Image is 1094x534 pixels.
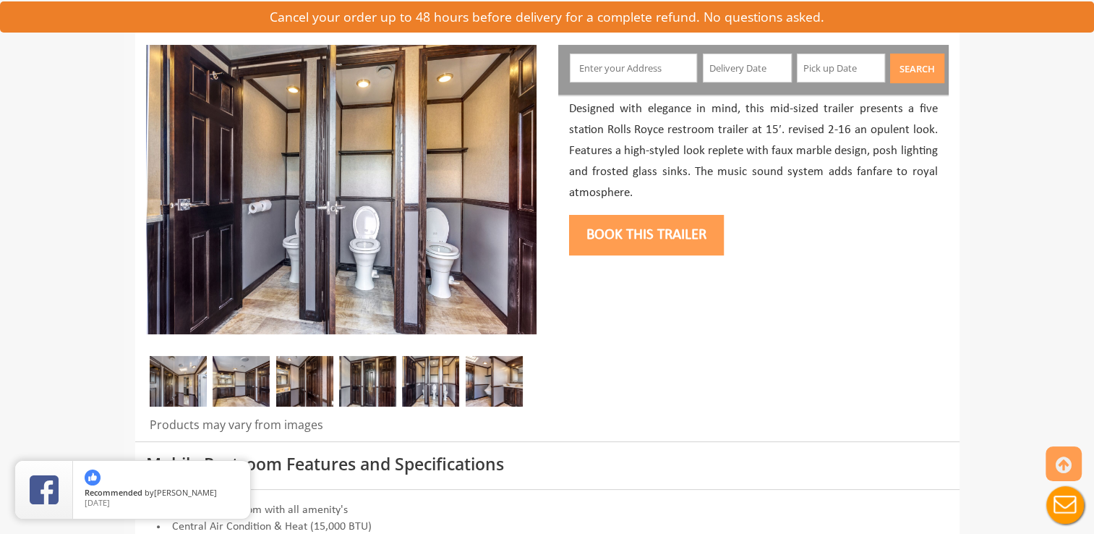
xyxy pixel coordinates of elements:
[154,487,217,498] span: [PERSON_NAME]
[146,455,949,473] h3: Mobile Restroom Features and Specifications
[276,356,333,407] img: Restroom Trailer
[402,356,459,407] img: Restroom Trailer
[85,470,101,486] img: thumbs up icon
[703,54,792,82] input: Delivery Date
[146,45,537,334] img: Full view of five station restroom trailer with two separate doors for men and women
[146,502,949,519] li: 5 Station Restroom with all amenity's
[466,356,523,407] img: Restroom Trailer
[85,488,239,499] span: by
[339,356,396,407] img: Restroom Trailer
[890,54,944,83] button: Search
[569,99,938,204] p: Designed with elegance in mind, this mid-sized trailer presents a five station Rolls Royce restro...
[150,356,207,407] img: Restroom Trailer
[85,497,110,508] span: [DATE]
[85,487,142,498] span: Recommended
[570,54,697,82] input: Enter your Address
[146,417,537,441] div: Products may vary from images
[30,475,59,504] img: Review Rating
[797,54,886,82] input: Pick up Date
[1036,476,1094,534] button: Live Chat
[213,356,270,407] img: Restroom trailer rental
[569,215,724,255] button: Book this trailer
